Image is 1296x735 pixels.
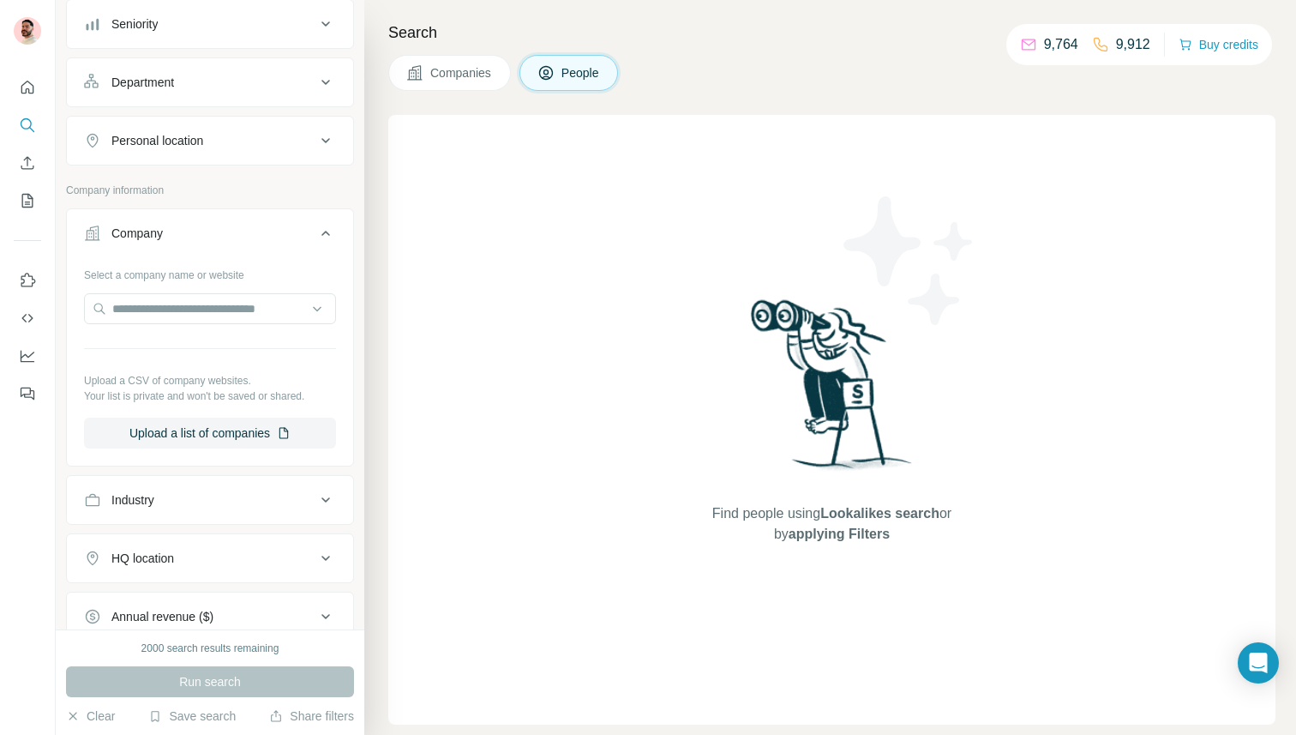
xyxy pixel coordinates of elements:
button: Department [67,62,353,103]
span: applying Filters [789,527,890,541]
button: Search [14,110,41,141]
button: Annual revenue ($) [67,596,353,637]
div: Open Intercom Messenger [1238,642,1279,684]
img: Avatar [14,17,41,45]
div: Company [111,225,163,242]
button: Buy credits [1179,33,1258,57]
button: Share filters [269,708,354,725]
div: Annual revenue ($) [111,608,213,625]
img: Surfe Illustration - Woman searching with binoculars [743,295,921,486]
button: My lists [14,185,41,216]
img: Surfe Illustration - Stars [832,184,987,338]
span: Companies [430,64,493,81]
button: Use Surfe on LinkedIn [14,265,41,296]
button: Upload a list of companies [84,418,336,449]
span: Lookalikes search [820,506,939,521]
div: Department [111,74,174,91]
button: Personal location [67,120,353,161]
div: HQ location [111,550,174,567]
button: Seniority [67,3,353,45]
button: Save search [148,708,236,725]
button: Enrich CSV [14,148,41,178]
span: People [561,64,601,81]
button: Clear [66,708,115,725]
div: 2000 search results remaining [141,641,279,656]
p: Upload a CSV of company websites. [84,373,336,389]
p: 9,912 [1116,34,1150,55]
div: Industry [111,491,154,509]
span: Find people using or by [694,503,969,545]
h4: Search [388,21,1275,45]
button: Quick start [14,72,41,103]
button: Industry [67,479,353,521]
div: Select a company name or website [84,261,336,283]
button: Use Surfe API [14,303,41,334]
p: 9,764 [1044,34,1078,55]
button: Company [67,213,353,261]
p: Company information [66,183,354,198]
div: Personal location [111,132,203,149]
div: Seniority [111,15,158,33]
button: HQ location [67,538,353,579]
button: Feedback [14,378,41,409]
button: Dashboard [14,340,41,371]
p: Your list is private and won't be saved or shared. [84,389,336,404]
